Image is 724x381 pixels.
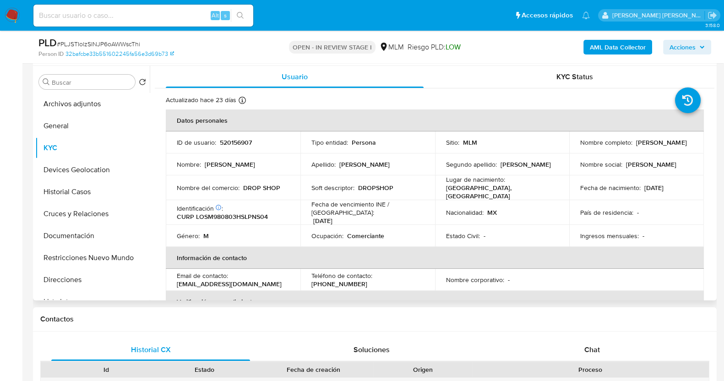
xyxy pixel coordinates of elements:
div: Id [63,365,149,374]
th: Verificación y cumplimiento [166,291,704,313]
button: search-icon [231,9,250,22]
p: Lugar de nacimiento : [446,175,505,184]
p: baltazar.cabreradupeyron@mercadolibre.com.mx [612,11,705,20]
h1: Contactos [40,315,709,324]
p: [PERSON_NAME] [501,160,551,169]
p: Tipo entidad : [311,138,348,147]
p: Segundo apellido : [446,160,497,169]
p: Teléfono de contacto : [311,272,372,280]
p: DROP SHOP [243,184,280,192]
span: Acciones [670,40,696,54]
b: Person ID [38,50,64,58]
button: Buscar [43,78,50,86]
p: ID de usuario : [177,138,216,147]
span: LOW [446,42,461,52]
span: 3.158.0 [705,22,719,29]
p: - [484,232,485,240]
p: Estado Civil : [446,232,480,240]
span: Accesos rápidos [522,11,573,20]
button: General [35,115,150,137]
button: Historial Casos [35,181,150,203]
button: Direcciones [35,269,150,291]
button: Lista Interna [35,291,150,313]
p: Identificación : [177,204,223,212]
p: Ocupación : [311,232,343,240]
span: Usuario [282,71,308,82]
span: Soluciones [354,344,390,355]
th: Datos personales [166,109,704,131]
p: [PHONE_NUMBER] [311,280,367,288]
button: AML Data Collector [583,40,652,54]
p: Nombre social : [580,160,622,169]
p: - [637,208,639,217]
p: CURP LOSM980803HSLPNS04 [177,212,268,221]
div: Proceso [479,365,702,374]
button: Acciones [663,40,711,54]
b: PLD [38,35,57,50]
p: Nombre : [177,160,201,169]
p: [GEOGRAPHIC_DATA], [GEOGRAPHIC_DATA] [446,184,555,200]
button: Cruces y Relaciones [35,203,150,225]
p: Soft descriptor : [311,184,354,192]
div: MLM [379,42,404,52]
p: OPEN - IN REVIEW STAGE I [289,41,376,54]
p: [DATE] [644,184,664,192]
button: Documentación [35,225,150,247]
p: Nombre completo : [580,138,632,147]
p: MX [487,208,497,217]
button: Archivos adjuntos [35,93,150,115]
p: Comerciante [347,232,384,240]
div: Estado [162,365,247,374]
p: M [203,232,209,240]
p: Actualizado hace 23 días [166,96,236,104]
p: [PERSON_NAME] [205,160,255,169]
span: s [224,11,227,20]
span: Riesgo PLD: [408,42,461,52]
span: Alt [212,11,219,20]
a: Notificaciones [582,11,590,19]
b: AML Data Collector [590,40,646,54]
th: Información de contacto [166,247,704,269]
p: Apellido : [311,160,336,169]
span: Chat [584,344,600,355]
p: Nombre corporativo : [446,276,504,284]
input: Buscar usuario o caso... [33,10,253,22]
button: KYC [35,137,150,159]
span: Historial CX [131,344,171,355]
p: 520156907 [220,138,252,147]
div: Origen [380,365,466,374]
p: DROPSHOP [358,184,393,192]
p: [EMAIL_ADDRESS][DOMAIN_NAME] [177,280,282,288]
input: Buscar [52,78,131,87]
p: Nacionalidad : [446,208,484,217]
p: Género : [177,232,200,240]
span: KYC Status [556,71,593,82]
p: Persona [352,138,376,147]
span: # PLJSTIolzSlNJP6oAWWscThi [57,39,140,49]
p: - [642,232,644,240]
button: Devices Geolocation [35,159,150,181]
p: Ingresos mensuales : [580,232,639,240]
p: [PERSON_NAME] [636,138,686,147]
p: Nombre del comercio : [177,184,240,192]
p: País de residencia : [580,208,633,217]
p: MLM [463,138,477,147]
p: [PERSON_NAME] [626,160,676,169]
a: 32bafcbe33b551602245fa56e3d69b73 [65,50,174,58]
p: [PERSON_NAME] [339,160,390,169]
p: Email de contacto : [177,272,228,280]
p: - [508,276,510,284]
p: Fecha de vencimiento INE / [GEOGRAPHIC_DATA] : [311,200,424,217]
p: Sitio : [446,138,459,147]
p: [DATE] [313,217,332,225]
button: Restricciones Nuevo Mundo [35,247,150,269]
a: Salir [708,11,717,20]
p: Fecha de nacimiento : [580,184,641,192]
button: Volver al orden por defecto [139,78,146,88]
div: Fecha de creación [260,365,367,374]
